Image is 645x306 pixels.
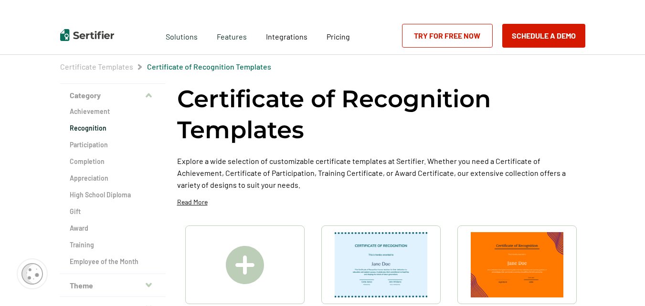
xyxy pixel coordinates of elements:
a: High School Diploma [70,190,156,200]
p: Explore a wide selection of customizable certificate templates at Sertifier. Whether you need a C... [177,155,585,191]
a: Integrations [266,30,307,41]
span: Features [217,30,247,41]
a: Award [70,224,156,233]
span: Integrations [266,32,307,41]
a: Try for Free Now [402,24,493,48]
div: Breadcrumb [60,62,271,71]
a: Appreciation [70,173,156,183]
button: Theme [60,274,165,297]
button: Schedule a Demo [502,24,585,48]
img: Create A Blank Certificate [226,246,264,284]
span: Solutions [166,30,198,41]
a: Recognition [70,123,156,133]
button: Category [60,84,165,107]
div: Category [60,107,165,274]
span: Pricing [327,32,350,41]
a: Gift [70,207,156,216]
a: Certificate of Recognition Templates [147,62,271,71]
a: Achievement [70,107,156,116]
span: Certificate Templates [60,62,133,71]
img: Certificate of Recognition for Teachers Template [335,232,427,297]
p: Read More [177,197,208,207]
a: Employee of the Month [70,257,156,266]
a: Participation [70,140,156,150]
img: Certificate of Recognition for Pastor [471,232,563,297]
h1: Certificate of Recognition Templates [177,83,585,145]
a: Completion [70,157,156,166]
img: Sertifier | Digital Credentialing Platform [60,29,114,41]
a: Certificate Templates [60,62,133,71]
a: Pricing [327,30,350,41]
a: Training [70,240,156,250]
span: Certificate of Recognition Templates [147,62,271,71]
iframe: Chat Widget [597,260,645,306]
img: Cookie Popup Icon [21,263,43,285]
